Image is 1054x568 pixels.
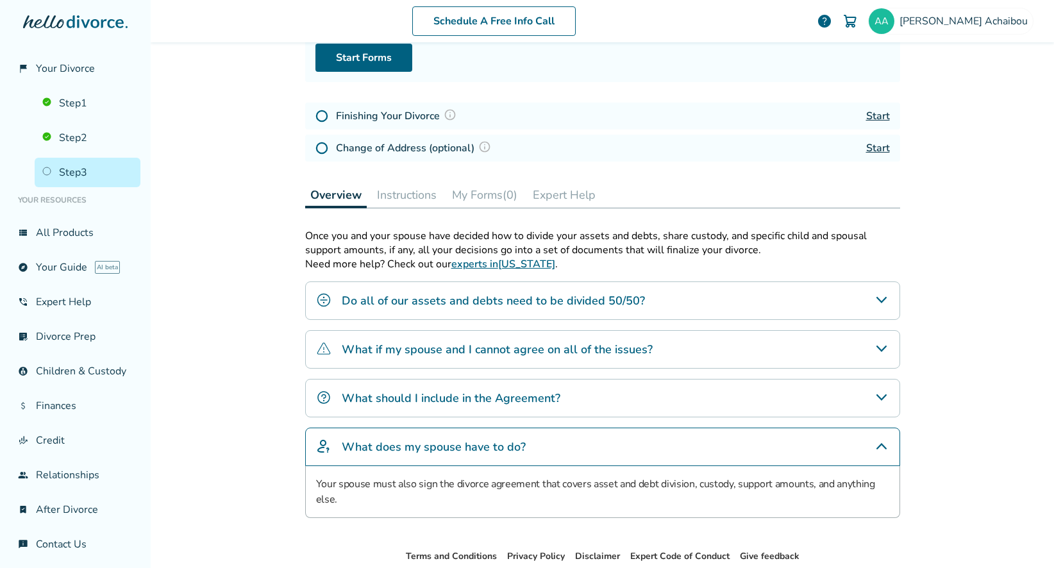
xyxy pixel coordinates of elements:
[18,63,28,74] span: flag_2
[10,426,140,455] a: finance_modeCredit
[305,281,900,320] div: Do all of our assets and debts need to be divided 50/50?
[10,495,140,524] a: bookmark_checkAfter Divorce
[740,549,799,564] li: Give feedback
[316,476,889,507] p: Your spouse must also sign the divorce agreement that covers asset and debt division, custody, su...
[10,218,140,247] a: view_listAll Products
[315,142,328,155] img: Not Started
[866,109,890,123] a: Start
[342,390,560,406] h4: What should I include in the Agreement?
[18,435,28,446] span: finance_mode
[444,108,456,121] img: Question Mark
[817,13,832,29] a: help
[866,141,890,155] a: Start
[10,253,140,282] a: exploreYour GuideAI beta
[575,549,620,564] li: Disclaimer
[899,14,1033,28] span: [PERSON_NAME] Achaibou
[316,439,331,454] img: What does my spouse have to do?
[528,182,601,208] button: Expert Help
[18,470,28,480] span: group
[507,550,565,562] a: Privacy Policy
[478,140,491,153] img: Question Mark
[630,550,730,562] a: Expert Code of Conduct
[10,287,140,317] a: phone_in_talkExpert Help
[316,341,331,356] img: What if my spouse and I cannot agree on all of the issues?
[842,13,858,29] img: Cart
[406,550,497,562] a: Terms and Conditions
[336,108,460,124] h4: Finishing Your Divorce
[305,182,367,208] button: Overview
[35,123,140,153] a: Step2
[18,331,28,342] span: list_alt_check
[342,292,645,309] h4: Do all of our assets and debts need to be divided 50/50?
[447,182,523,208] button: My Forms(0)
[305,330,900,369] div: What if my spouse and I cannot agree on all of the issues?
[10,356,140,386] a: account_childChildren & Custody
[315,110,328,122] img: Not Started
[95,261,120,274] span: AI beta
[990,506,1054,568] iframe: Chat Widget
[18,366,28,376] span: account_child
[18,505,28,515] span: bookmark_check
[10,460,140,490] a: groupRelationships
[336,140,495,156] h4: Change of Address (optional)
[342,341,653,358] h4: What if my spouse and I cannot agree on all of the issues?
[412,6,576,36] a: Schedule A Free Info Call
[305,379,900,417] div: What should I include in the Agreement?
[10,391,140,421] a: attach_moneyFinances
[18,228,28,238] span: view_list
[18,539,28,549] span: chat_info
[372,182,442,208] button: Instructions
[316,292,331,308] img: Do all of our assets and debts need to be divided 50/50?
[342,439,526,455] h4: What does my spouse have to do?
[35,158,140,187] a: Step3
[10,530,140,559] a: chat_infoContact Us
[10,322,140,351] a: list_alt_checkDivorce Prep
[869,8,894,34] img: amy.ennis@gmail.com
[305,428,900,466] div: What does my spouse have to do?
[451,257,555,271] a: experts in[US_STATE]
[18,262,28,272] span: explore
[18,401,28,411] span: attach_money
[305,257,900,271] p: Need more help? Check out our .
[316,390,331,405] img: What should I include in the Agreement?
[36,62,95,76] span: Your Divorce
[305,229,900,257] p: Once you and your spouse have decided how to divide your assets and debts, share custody, and spe...
[35,88,140,118] a: Step1
[18,297,28,307] span: phone_in_talk
[10,187,140,213] li: Your Resources
[10,54,140,83] a: flag_2Your Divorce
[315,44,412,72] a: Start Forms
